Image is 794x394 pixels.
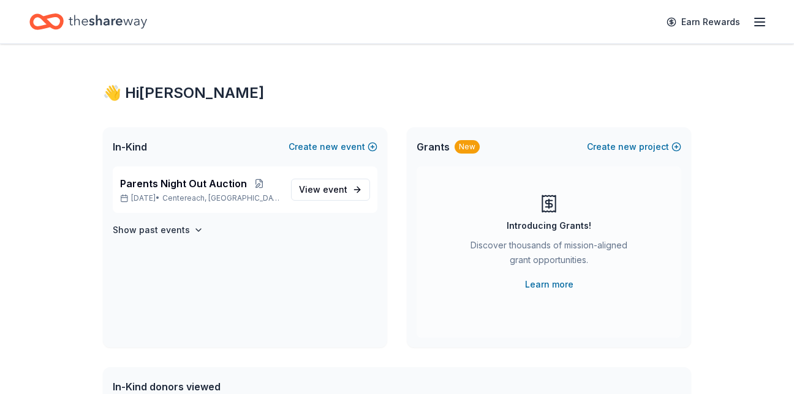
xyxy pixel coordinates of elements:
button: Show past events [113,223,203,237]
div: In-Kind donors viewed [113,379,388,394]
a: Learn more [525,277,573,292]
span: new [320,139,338,154]
a: View event [291,179,370,201]
h4: Show past events [113,223,190,237]
a: Home [29,7,147,36]
div: New [455,140,480,154]
div: Discover thousands of mission-aligned grant opportunities. [466,238,632,272]
span: In-Kind [113,139,147,154]
p: [DATE] • [120,193,281,203]
span: Centereach, [GEOGRAPHIC_DATA] [162,193,281,203]
span: event [323,184,347,195]
button: Createnewproject [587,139,681,154]
div: Introducing Grants! [507,218,591,233]
span: Parents Night Out Auction [120,176,247,191]
button: Createnewevent [289,139,377,154]
span: View [299,182,347,197]
span: Grants [417,139,450,154]
span: new [618,139,637,154]
a: Earn Rewards [659,11,747,33]
div: 👋 Hi [PERSON_NAME] [103,83,691,103]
